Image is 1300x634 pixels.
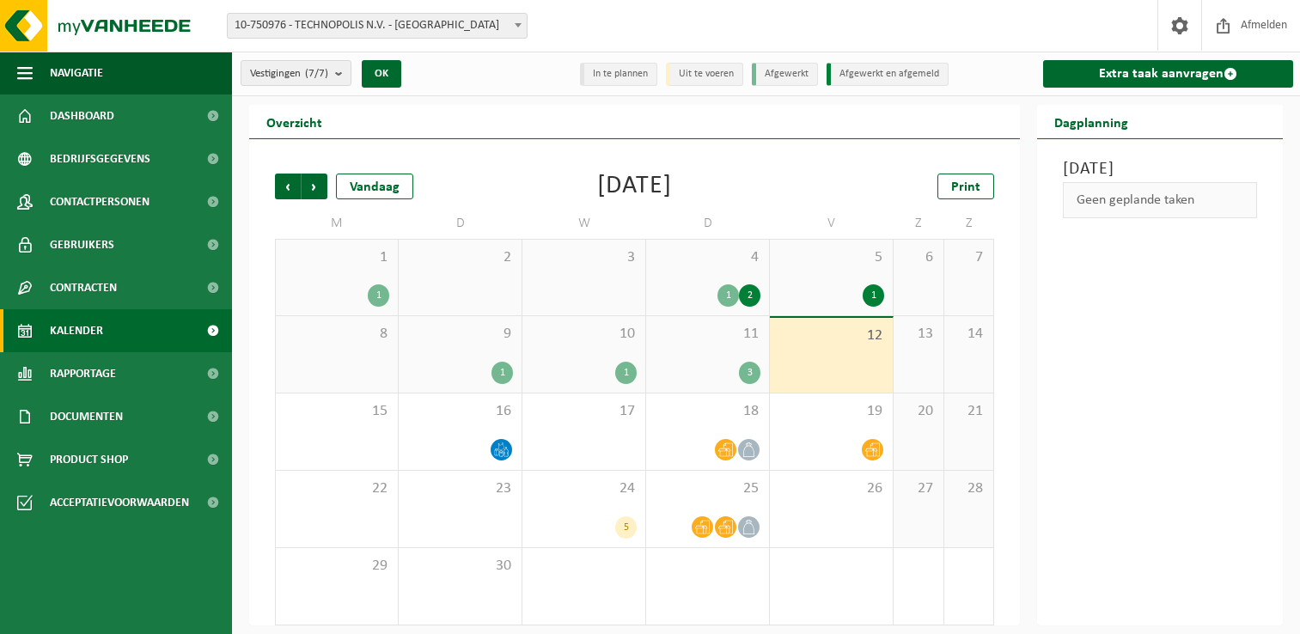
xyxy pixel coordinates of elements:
[531,325,637,344] span: 10
[531,479,637,498] span: 24
[407,402,513,421] span: 16
[717,284,739,307] div: 1
[778,479,884,498] span: 26
[531,402,637,421] span: 17
[362,60,401,88] button: OK
[944,208,995,239] td: Z
[241,60,351,86] button: Vestigingen(7/7)
[50,223,114,266] span: Gebruikers
[250,61,328,87] span: Vestigingen
[491,362,513,384] div: 1
[399,208,522,239] td: D
[50,137,150,180] span: Bedrijfsgegevens
[407,325,513,344] span: 9
[953,402,986,421] span: 21
[227,13,528,39] span: 10-750976 - TECHNOPOLIS N.V. - MECHELEN
[597,174,672,199] div: [DATE]
[407,479,513,498] span: 23
[407,557,513,576] span: 30
[739,362,760,384] div: 3
[752,63,818,86] li: Afgewerkt
[284,479,389,498] span: 22
[1043,60,1293,88] a: Extra taak aanvragen
[953,479,986,498] span: 28
[50,266,117,309] span: Contracten
[902,325,935,344] span: 13
[1063,156,1257,182] h3: [DATE]
[50,94,114,137] span: Dashboard
[50,438,128,481] span: Product Shop
[655,402,760,421] span: 18
[284,557,389,576] span: 29
[249,105,339,138] h2: Overzicht
[666,63,743,86] li: Uit te voeren
[50,309,103,352] span: Kalender
[50,395,123,438] span: Documenten
[580,63,657,86] li: In te plannen
[50,352,116,395] span: Rapportage
[827,63,949,86] li: Afgewerkt en afgemeld
[655,325,760,344] span: 11
[953,325,986,344] span: 14
[50,481,189,524] span: Acceptatievoorwaarden
[50,180,150,223] span: Contactpersonen
[305,68,328,79] count: (7/7)
[863,284,884,307] div: 1
[275,174,301,199] span: Vorige
[275,208,399,239] td: M
[522,208,646,239] td: W
[770,208,894,239] td: V
[894,208,944,239] td: Z
[951,180,980,194] span: Print
[531,248,637,267] span: 3
[1063,182,1257,218] div: Geen geplande taken
[284,325,389,344] span: 8
[778,402,884,421] span: 19
[655,479,760,498] span: 25
[50,52,103,94] span: Navigatie
[615,362,637,384] div: 1
[902,402,935,421] span: 20
[284,248,389,267] span: 1
[937,174,994,199] a: Print
[902,479,935,498] span: 27
[228,14,527,38] span: 10-750976 - TECHNOPOLIS N.V. - MECHELEN
[1037,105,1145,138] h2: Dagplanning
[655,248,760,267] span: 4
[739,284,760,307] div: 2
[615,516,637,539] div: 5
[336,174,413,199] div: Vandaag
[778,326,884,345] span: 12
[368,284,389,307] div: 1
[284,402,389,421] span: 15
[778,248,884,267] span: 5
[953,248,986,267] span: 7
[902,248,935,267] span: 6
[646,208,770,239] td: D
[407,248,513,267] span: 2
[302,174,327,199] span: Volgende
